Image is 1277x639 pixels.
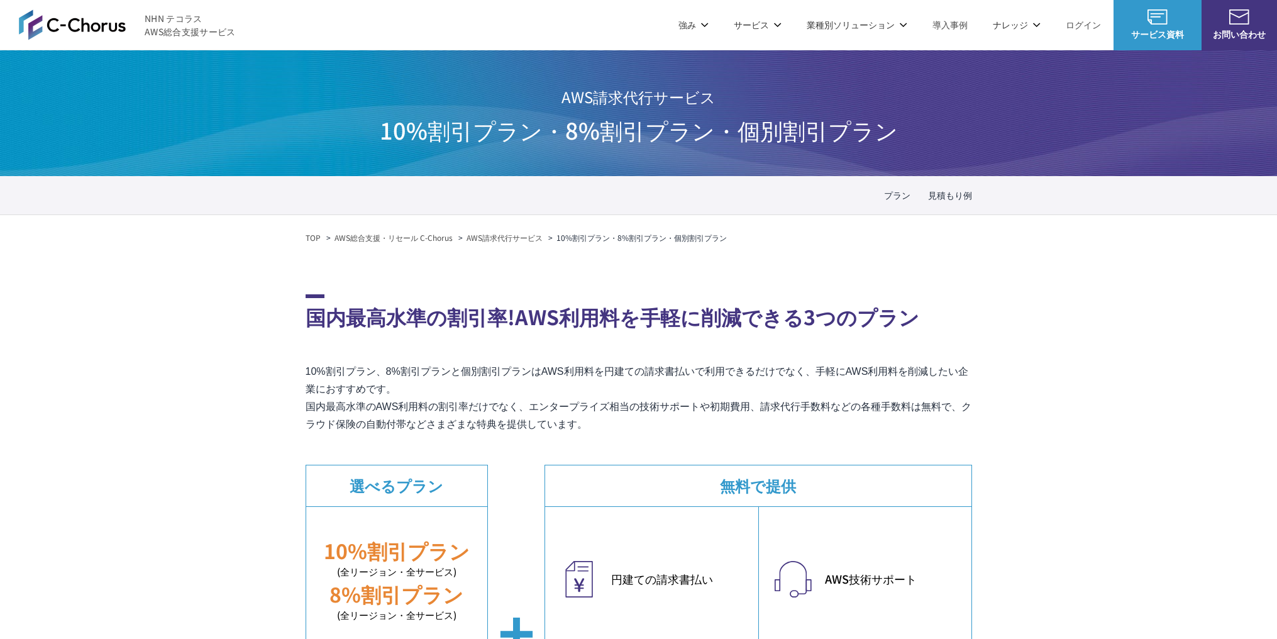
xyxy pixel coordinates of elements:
p: 10%割引プラン、8%割引プランと個別割引プランはAWS利用料を円建ての請求書払いで利用できるだけでなく、手軽にAWS利用料を削減したい企業におすすめです。 国内最高水準のAWS利用料の割引率だ... [306,363,972,433]
a: TOP [306,232,321,243]
img: AWS総合支援サービス C-Chorus サービス資料 [1147,9,1168,25]
small: (全リージョン・全サービス) [306,608,487,623]
em: 円建ての請求書払い [611,570,746,587]
p: ナレッジ [993,18,1041,31]
span: お問い合わせ [1202,28,1277,41]
span: AWS請求代行サービス [380,81,898,113]
a: 導入事例 [932,18,968,31]
p: サービス [734,18,782,31]
span: サービス資料 [1114,28,1202,41]
a: AWS請求代行サービス [467,232,543,243]
a: AWS総合支援サービス C-Chorus NHN テコラスAWS総合支援サービス [19,9,236,40]
p: 強み [678,18,709,31]
dt: 選べるプラン [306,465,487,506]
span: 10%割引プラン・8%割引プラン ・個別割引プラン [380,113,898,146]
p: 業種別ソリューション [807,18,907,31]
img: お問い合わせ [1229,9,1249,25]
a: ログイン [1066,18,1101,31]
em: 8%割引プラン [329,579,463,608]
img: AWS総合支援サービス C-Chorus [19,9,126,40]
em: 10%割引プラン・8%割引プラン・個別割引プラン [556,232,727,243]
small: (全リージョン・全サービス) [306,565,487,579]
a: プラン [884,189,910,202]
dt: 無料で提供 [545,465,971,506]
span: NHN テコラス AWS総合支援サービス [145,12,236,38]
em: 10%割引プラン [324,536,470,565]
h2: 国内最高水準の割引率!AWS利用料を手軽に削減できる3つのプラン [306,294,972,331]
a: AWS総合支援・リセール C-Chorus [334,232,453,243]
a: 見積もり例 [928,189,972,202]
em: AWS技術サポート [825,570,959,587]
